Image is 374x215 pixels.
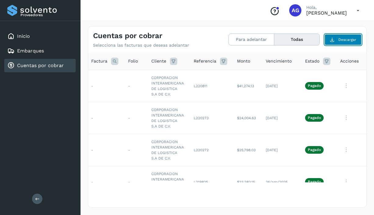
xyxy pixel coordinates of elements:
button: Todas [274,34,319,45]
div: Embarques [4,44,76,58]
span: Monto [237,58,250,64]
div: Cuentas por cobrar [4,59,76,72]
p: Pagado [308,180,321,184]
a: Inicio [17,33,30,39]
button: Descargar [325,34,361,45]
td: - [123,166,146,198]
td: CORPORACION INTERAMERICANA DE LOGISTICA S.A DE C.V. [146,102,189,134]
h4: Cuentas por cobrar [93,31,162,40]
span: Acciones [340,58,359,64]
p: Proveedores [20,13,73,17]
button: Para adelantar [229,34,274,45]
span: Cliente [151,58,166,64]
td: - [123,70,146,102]
td: $24,004.63 [232,102,261,134]
td: - [86,166,123,198]
p: Pagado [308,148,321,152]
td: $41,274.13 [232,70,261,102]
span: Vencimiento [266,58,292,64]
td: L220272 [189,134,232,166]
p: Pagado [308,116,321,120]
td: - [123,102,146,134]
td: CORPORACION INTERAMERICANA DE LOGISTICA S.A DE C.V. [146,166,189,198]
td: CORPORACION INTERAMERICANA DE LOGISTICA S.A DE C.V. [146,134,189,166]
td: $23,282.15 [232,166,261,198]
td: L220273 [189,102,232,134]
td: L219825 [189,166,232,198]
p: Pagado [308,84,321,88]
span: Estado [305,58,319,64]
div: Inicio [4,30,76,43]
p: Hola, [306,5,347,10]
span: Factura [91,58,107,64]
td: [DATE] [261,134,300,166]
td: - [123,134,146,166]
td: - [86,70,123,102]
td: 26/ago/2025 [261,166,300,198]
td: - [86,102,123,134]
p: ANABEL GARCÍA ANAYA [306,10,347,16]
td: [DATE] [261,70,300,102]
td: - [86,134,123,166]
p: Selecciona las facturas que deseas adelantar [93,43,189,48]
a: Cuentas por cobrar [17,63,64,68]
span: Folio [128,58,138,64]
td: L220811 [189,70,232,102]
a: Embarques [17,48,44,54]
td: [DATE] [261,102,300,134]
span: Referencia [194,58,216,64]
span: Descargar [338,37,356,42]
td: $25,798.03 [232,134,261,166]
td: CORPORACION INTERAMERICANA DE LOGISTICA S.A DE C.V. [146,70,189,102]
